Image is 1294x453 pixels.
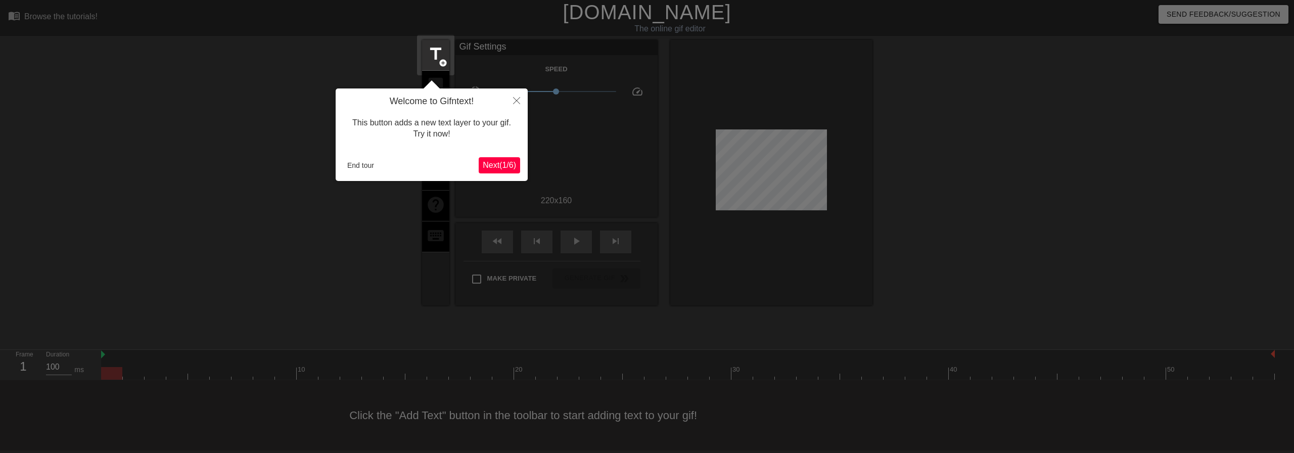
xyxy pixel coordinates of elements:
[343,158,378,173] button: End tour
[483,161,516,169] span: Next ( 1 / 6 )
[343,96,520,107] h4: Welcome to Gifntext!
[343,107,520,150] div: This button adds a new text layer to your gif. Try it now!
[479,157,520,173] button: Next
[505,88,528,112] button: Close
